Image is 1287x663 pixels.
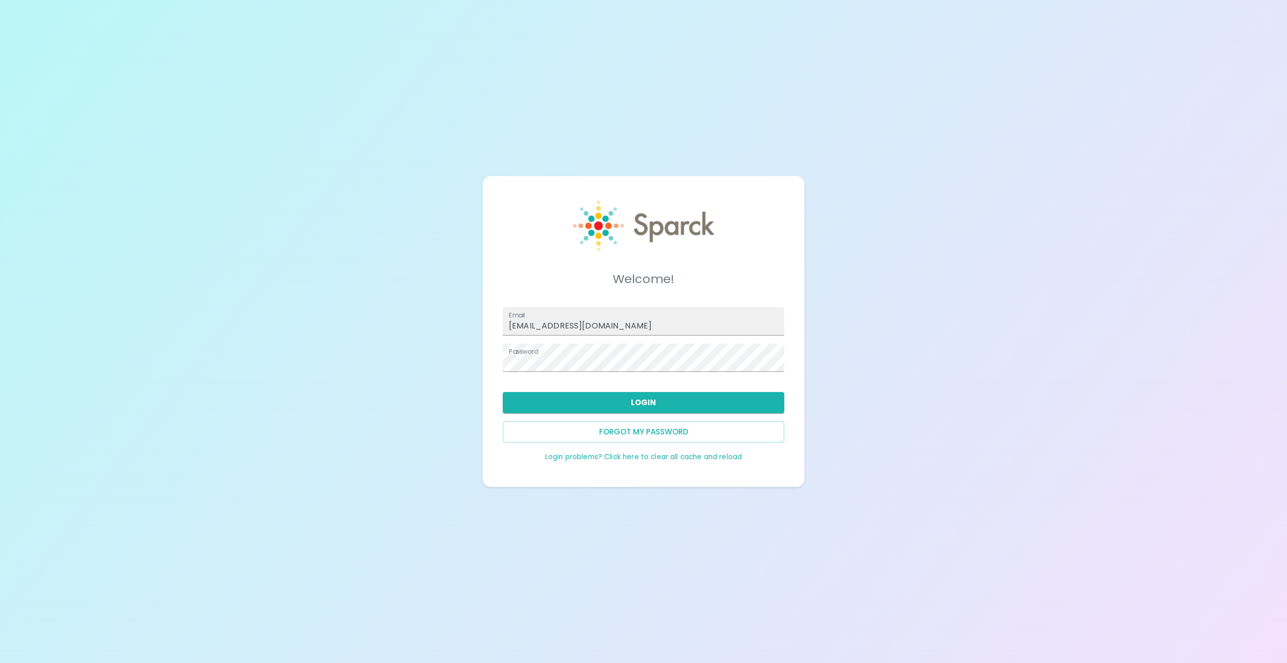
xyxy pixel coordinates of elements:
[503,421,784,443] button: Forgot my password
[503,392,784,413] button: Login
[545,452,742,462] a: Login problems? Click here to clear all cache and reload
[573,200,714,251] img: Sparck logo
[509,347,538,356] label: Password
[503,271,784,287] h5: Welcome!
[509,311,525,319] label: Email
